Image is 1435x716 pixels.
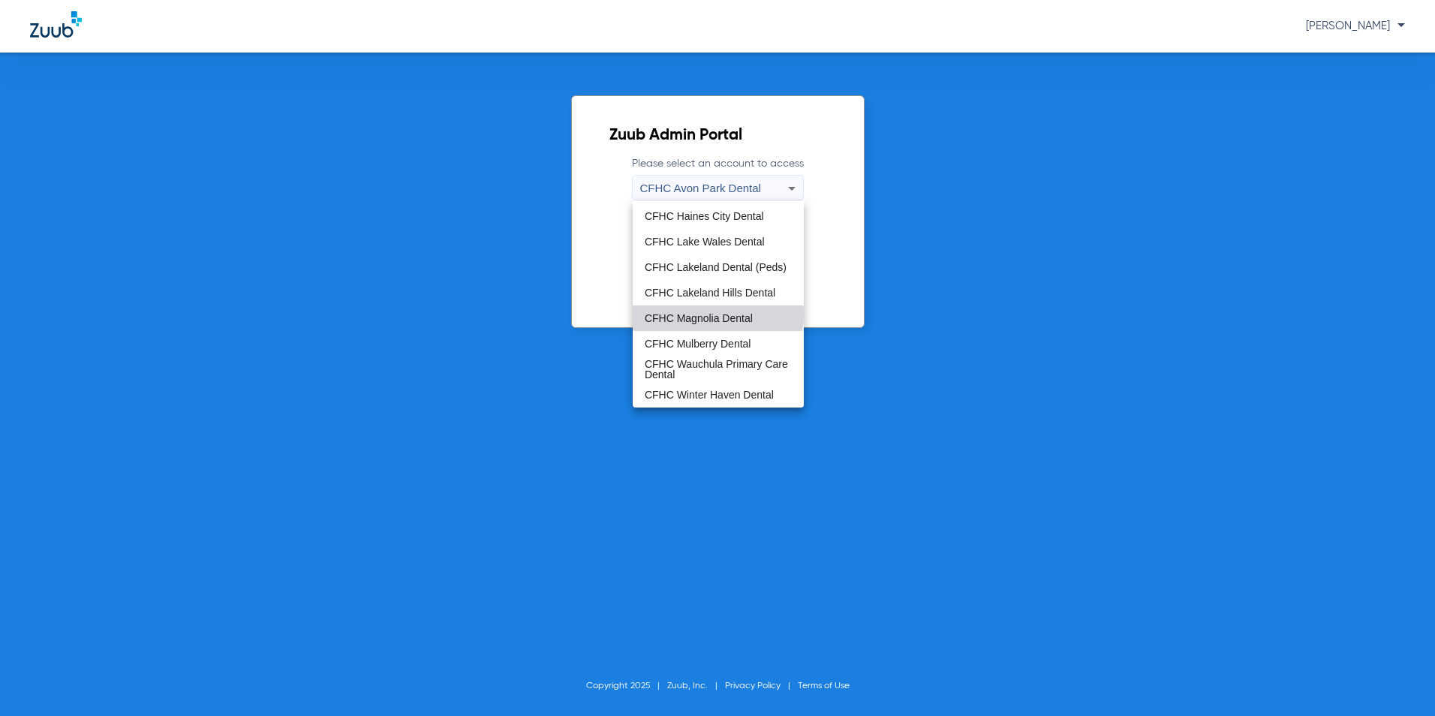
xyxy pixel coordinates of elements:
span: CFHC Winter Haven Dental [645,390,774,400]
span: CFHC Lakeland Dental (Peds) [645,262,787,272]
span: CFHC Mulberry Dental [645,338,751,349]
span: CFHC Haines City Dental [645,211,764,221]
span: CFHC Magnolia Dental [645,313,753,323]
iframe: Chat Widget [1360,644,1435,716]
span: CFHC Lake Wales Dental [645,236,765,247]
span: CFHC Wauchula Primary Care Dental [645,359,792,380]
span: CFHC Lakeland Hills Dental [645,287,775,298]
